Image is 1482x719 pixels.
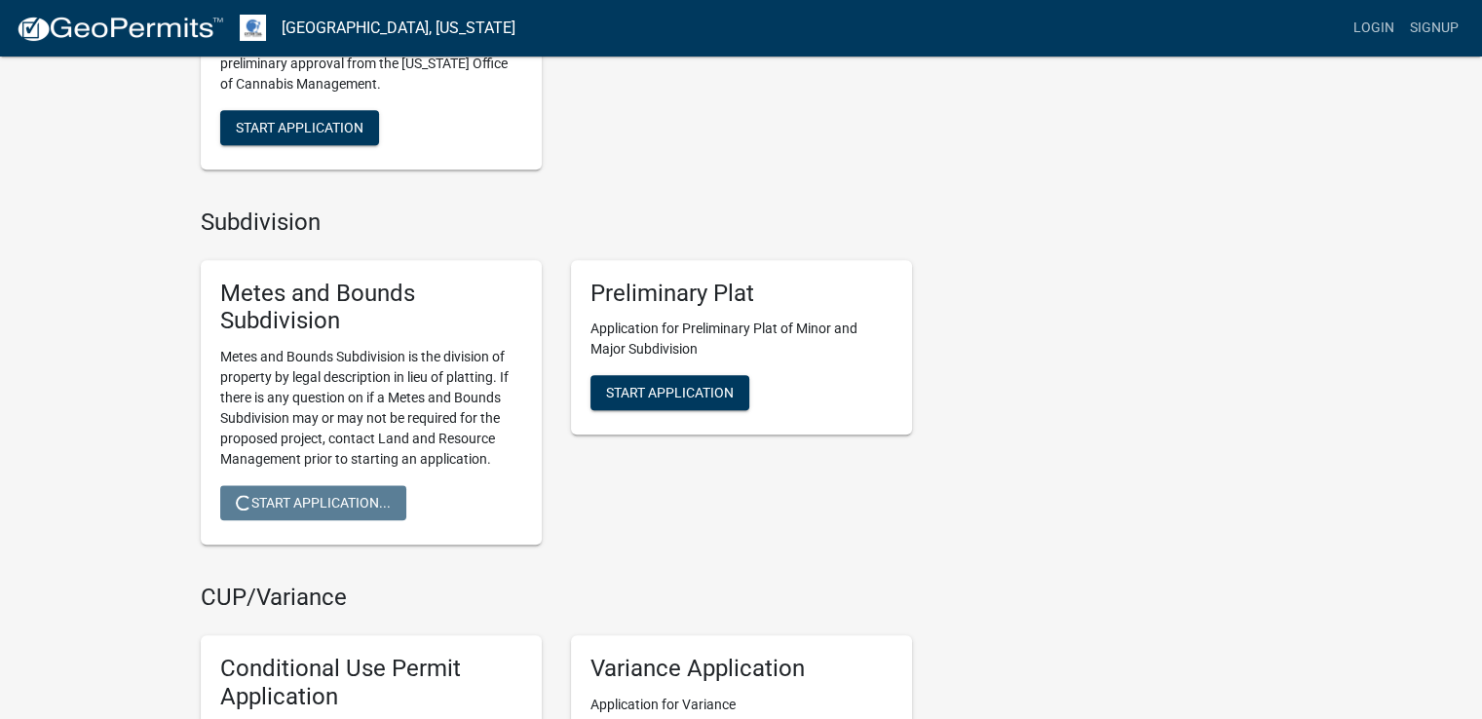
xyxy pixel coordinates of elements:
a: Signup [1402,10,1466,47]
span: Start Application [606,385,734,400]
a: [GEOGRAPHIC_DATA], [US_STATE] [282,12,515,45]
p: Metes and Bounds Subdivision is the division of property by legal description in lieu of platting... [220,347,522,470]
h4: CUP/Variance [201,584,912,612]
a: Login [1346,10,1402,47]
button: Start Application... [220,485,406,520]
h5: Variance Application [590,655,893,683]
h5: Preliminary Plat [590,280,893,308]
img: Otter Tail County, Minnesota [240,15,266,41]
button: Start Application [590,375,749,410]
span: Start Application... [236,495,391,511]
h4: Subdivision [201,208,912,237]
span: Start Application [236,119,363,134]
h5: Metes and Bounds Subdivision [220,280,522,336]
h5: Conditional Use Permit Application [220,655,522,711]
button: Start Application [220,110,379,145]
p: Application for Preliminary Plat of Minor and Major Subdivision [590,319,893,359]
p: Application for Variance [590,695,893,715]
